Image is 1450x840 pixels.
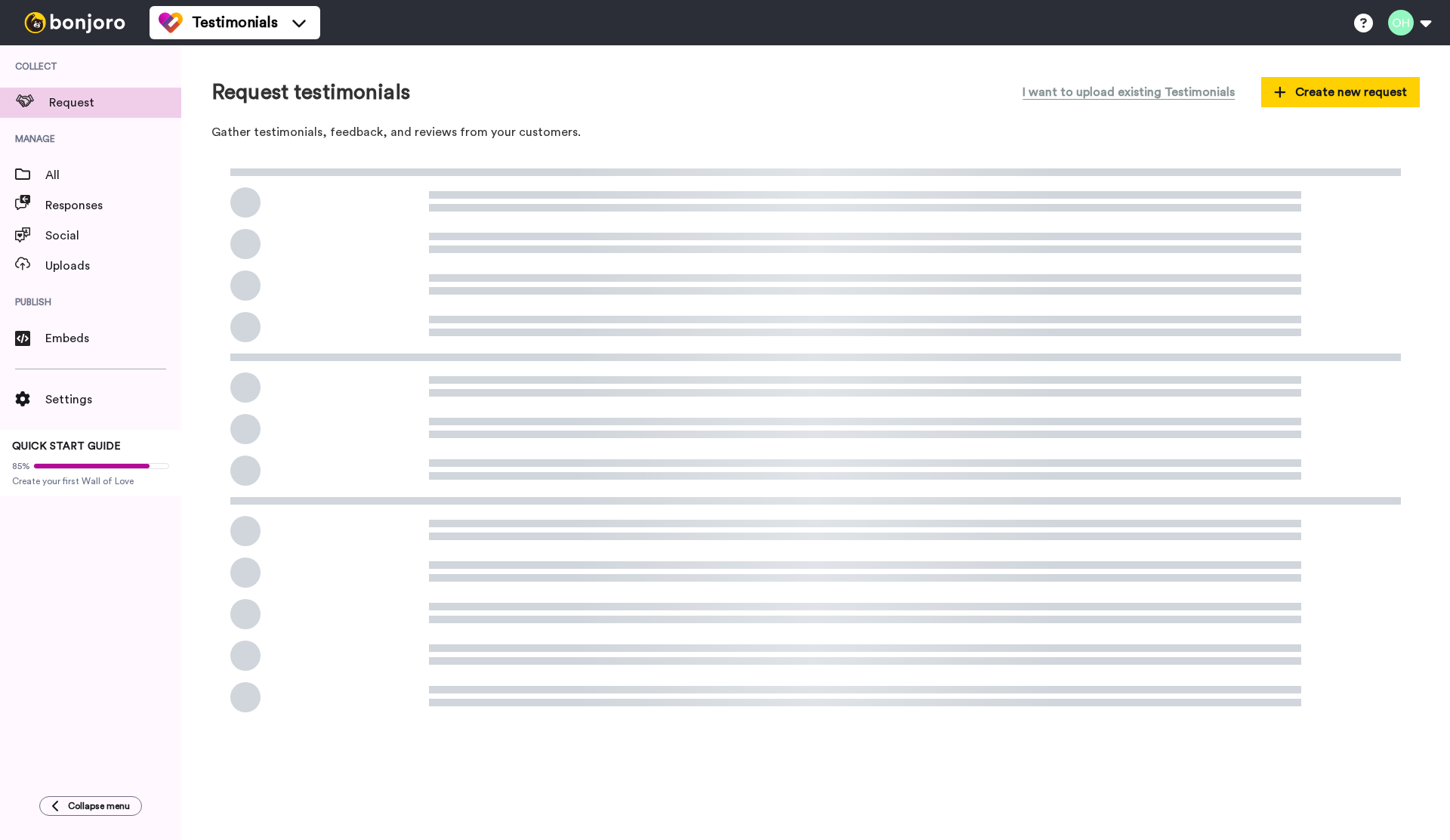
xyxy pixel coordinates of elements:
[1274,83,1407,101] span: Create new request
[12,441,121,452] span: QUICK START GUIDE
[12,460,30,472] span: 85%
[1011,76,1246,109] button: I want to upload existing Testimonials
[18,12,131,33] img: bj-logo-header-white.svg
[45,391,181,409] span: Settings
[45,196,181,215] span: Responses
[45,329,181,347] span: Embeds
[45,166,181,184] span: All
[159,11,183,35] img: tm-color.svg
[1261,77,1420,107] button: Create new request
[211,124,1420,141] p: Gather testimonials, feedback, and reviews from your customers.
[45,257,181,275] span: Uploads
[39,796,142,816] button: Collapse menu
[12,475,169,487] span: Create your first Wall of Love
[211,81,410,104] h1: Request testimonials
[192,12,278,33] span: Testimonials
[45,227,181,245] span: Social
[68,800,130,812] span: Collapse menu
[49,94,181,112] span: Request
[1023,83,1235,101] span: I want to upload existing Testimonials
